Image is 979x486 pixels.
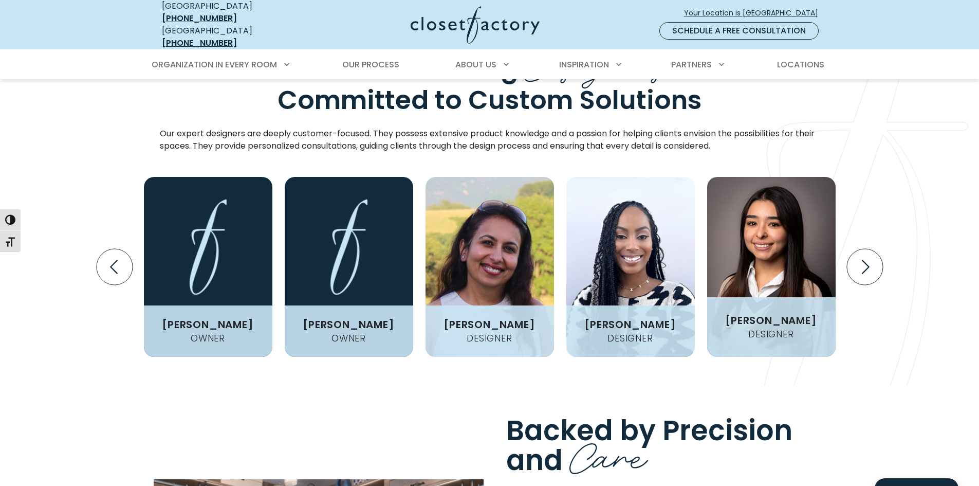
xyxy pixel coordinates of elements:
h3: [PERSON_NAME] [299,319,398,330]
img: Roger Ares [144,177,272,357]
div: [GEOGRAPHIC_DATA] [162,25,311,49]
h3: [PERSON_NAME] [721,315,821,326]
nav: Primary Menu [144,50,835,79]
span: Inspiration [559,59,609,70]
span: About Us [455,59,496,70]
img: Closet Factory Logo [411,6,540,44]
img: Aparna headshot [426,177,554,357]
span: Care [569,425,648,482]
h4: Designer [744,330,798,339]
h4: Owner [187,334,229,343]
img: Candace headshot [566,177,695,357]
span: Committed to Custom Solutions [278,82,702,118]
a: Your Location is [GEOGRAPHIC_DATA] [684,4,827,22]
a: [PHONE_NUMBER] [162,37,237,49]
h3: [PERSON_NAME] [158,319,257,330]
span: Partners [671,59,712,70]
img: Renata Ares [285,177,413,357]
p: Our expert designers are deeply customer-focused. They possess extensive product knowledge and a ... [160,128,820,152]
span: Backed by Precision [506,411,792,450]
h3: [PERSON_NAME] [580,319,680,330]
span: and [506,441,563,480]
span: Locations [777,59,824,70]
a: [PHONE_NUMBER] [162,12,237,24]
button: Previous slide [93,245,137,289]
h4: Designer [603,334,657,343]
img: Mariana headshot [707,177,836,357]
h3: [PERSON_NAME] [439,319,539,330]
a: Schedule a Free Consultation [659,22,819,40]
h4: Designer [463,334,516,343]
button: Next slide [843,245,887,289]
span: Our Process [342,59,399,70]
span: Organization in Every Room [152,59,277,70]
span: Your Location is [GEOGRAPHIC_DATA] [684,8,826,19]
h4: Owner [327,334,370,343]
